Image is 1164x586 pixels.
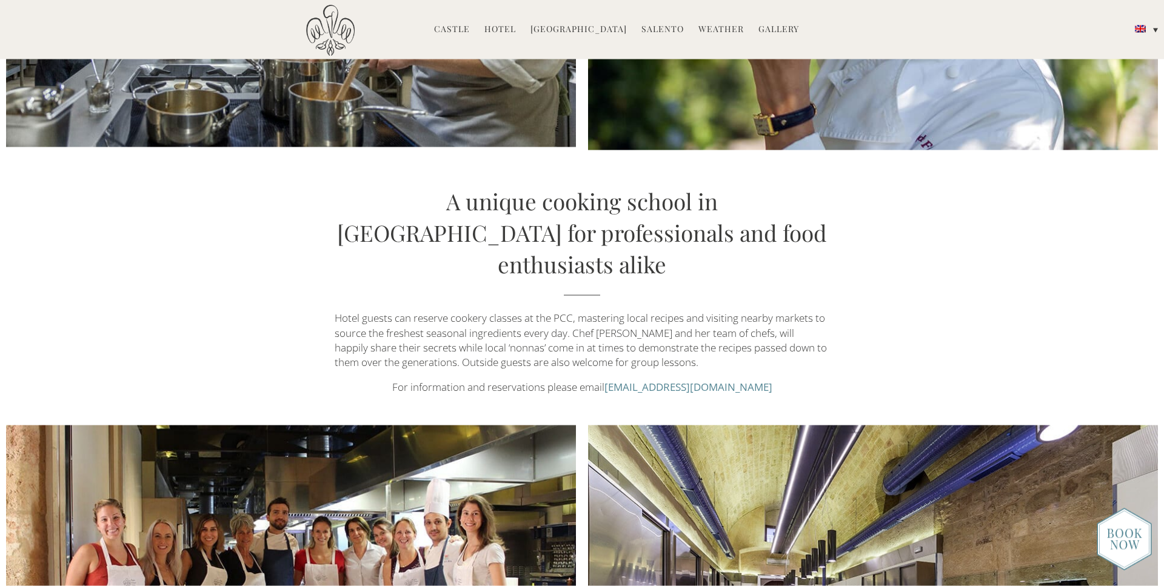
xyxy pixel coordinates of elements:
[335,380,830,395] p: For information and reservations please email
[1097,508,1152,571] img: new-booknow.png
[604,380,772,394] a: [EMAIL_ADDRESS][DOMAIN_NAME]
[335,185,830,296] h2: A unique cooking school in [GEOGRAPHIC_DATA] for professionals and food enthusiasts alike
[434,23,470,37] a: Castle
[335,311,830,370] p: Hotel guests can reserve cookery classes at the PCC, mastering local recipes and visiting nearby ...
[306,5,355,56] img: Castello di Ugento
[484,23,516,37] a: Hotel
[530,23,627,37] a: [GEOGRAPHIC_DATA]
[1135,25,1146,33] img: English
[641,23,684,37] a: Salento
[698,23,744,37] a: Weather
[758,23,799,37] a: Gallery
